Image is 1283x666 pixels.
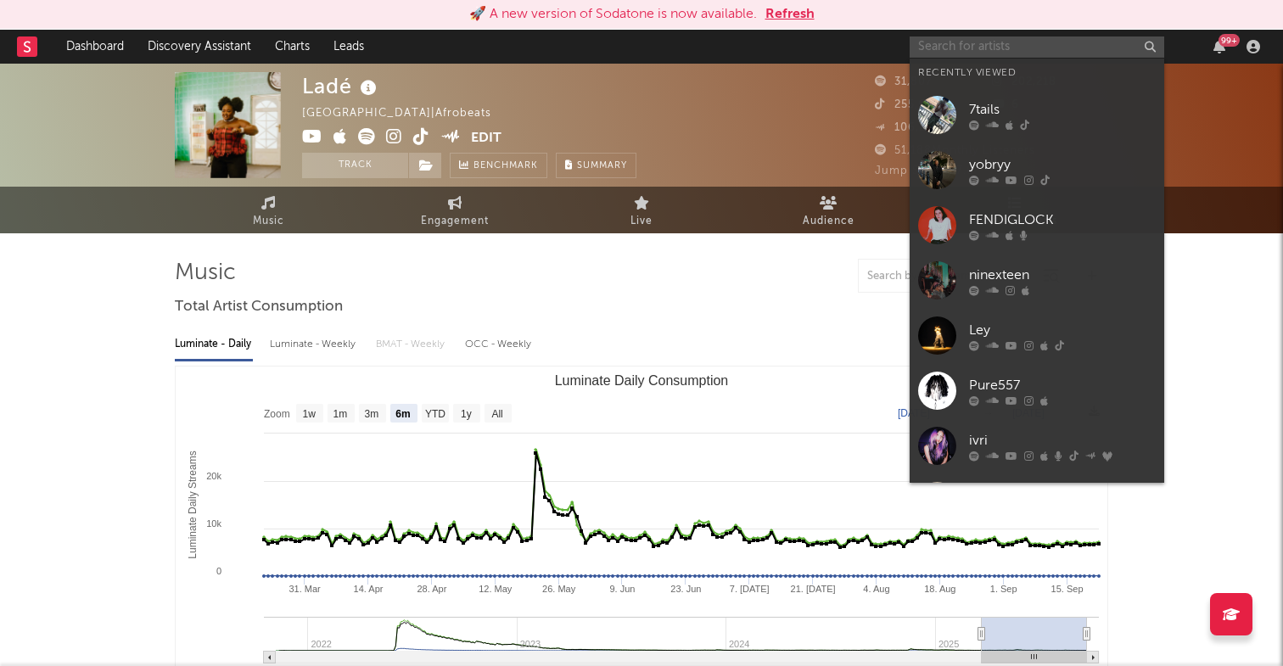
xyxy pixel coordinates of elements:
[187,451,199,558] text: Luminate Daily Streams
[969,320,1156,340] div: Ley
[910,36,1164,58] input: Search for artists
[548,187,735,233] a: Live
[264,408,290,420] text: Zoom
[302,153,408,178] button: Track
[910,418,1164,473] a: ivri
[270,330,359,359] div: Luminate - Weekly
[354,584,384,594] text: 14. Apr
[395,408,410,420] text: 6m
[556,153,636,178] button: Summary
[910,363,1164,418] a: Pure557
[479,584,513,594] text: 12. May
[1219,34,1240,47] div: 99 +
[175,297,343,317] span: Total Artist Consumption
[735,187,922,233] a: Audience
[969,375,1156,395] div: Pure557
[461,408,472,420] text: 1y
[898,407,930,419] text: [DATE]
[1213,40,1225,53] button: 99+
[136,30,263,64] a: Discovery Assistant
[910,198,1164,253] a: FENDIGLOCK
[365,408,379,420] text: 3m
[302,104,511,124] div: [GEOGRAPHIC_DATA] | Afrobeats
[918,63,1156,83] div: Recently Viewed
[630,211,653,232] span: Live
[875,145,1035,156] span: 51,188 Monthly Listeners
[910,143,1164,198] a: yobryy
[803,211,854,232] span: Audience
[303,408,317,420] text: 1w
[465,330,533,359] div: OCC - Weekly
[425,408,445,420] text: YTD
[990,584,1017,594] text: 1. Sep
[577,161,627,171] span: Summary
[289,584,321,594] text: 31. Mar
[206,471,221,481] text: 20k
[969,154,1156,175] div: yobryy
[471,128,501,149] button: Edit
[910,253,1164,308] a: ninexteen
[875,165,974,176] span: Jump Score: 77.0
[253,211,284,232] span: Music
[765,4,815,25] button: Refresh
[1051,584,1084,594] text: 15. Sep
[863,584,889,594] text: 4. Aug
[859,270,1038,283] input: Search by song name or URL
[875,99,941,110] span: 255,600
[54,30,136,64] a: Dashboard
[175,187,361,233] a: Music
[473,156,538,176] span: Benchmark
[206,518,221,529] text: 10k
[875,122,940,133] span: 106,229
[969,265,1156,285] div: ninexteen
[910,87,1164,143] a: 7tails
[969,210,1156,230] div: FENDIGLOCK
[910,308,1164,363] a: Ley
[175,330,253,359] div: Luminate - Daily
[491,408,502,420] text: All
[421,211,489,232] span: Engagement
[333,408,348,420] text: 1m
[730,584,770,594] text: 7. [DATE]
[670,584,701,594] text: 23. Jun
[910,473,1164,529] a: ark762
[322,30,376,64] a: Leads
[450,153,547,178] a: Benchmark
[302,72,381,100] div: Ladé
[609,584,635,594] text: 9. Jun
[791,584,836,594] text: 21. [DATE]
[361,187,548,233] a: Engagement
[555,373,729,388] text: Luminate Daily Consumption
[969,99,1156,120] div: 7tails
[542,584,576,594] text: 26. May
[875,76,933,87] span: 31,807
[216,566,221,576] text: 0
[263,30,322,64] a: Charts
[924,584,955,594] text: 18. Aug
[417,584,446,594] text: 28. Apr
[469,4,757,25] div: 🚀 A new version of Sodatone is now available.
[969,430,1156,451] div: ivri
